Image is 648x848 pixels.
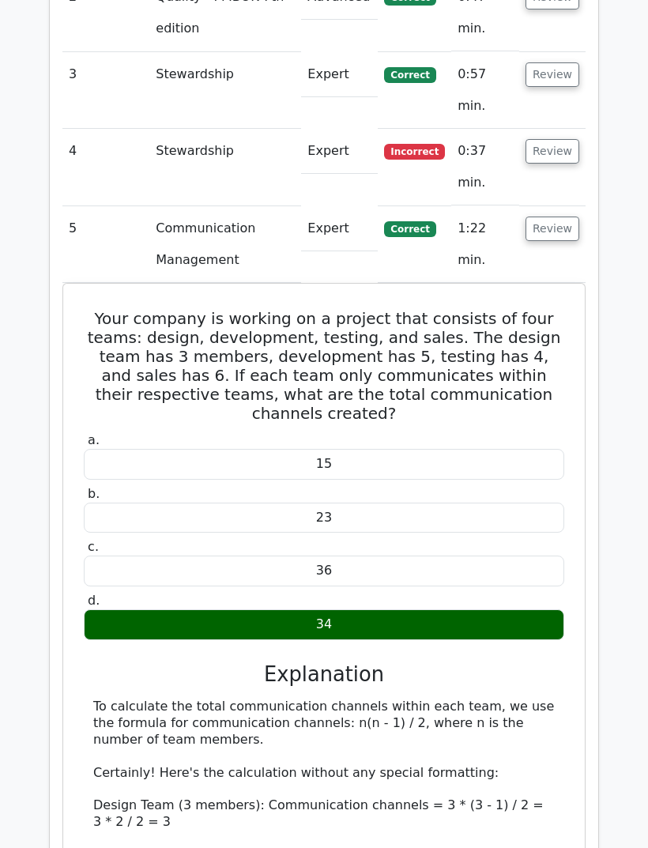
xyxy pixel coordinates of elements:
[149,52,301,129] td: Stewardship
[84,609,564,640] div: 34
[526,62,579,87] button: Review
[93,662,555,687] h3: Explanation
[62,206,149,283] td: 5
[84,556,564,586] div: 36
[88,539,99,554] span: c.
[88,486,100,501] span: b.
[84,503,564,533] div: 23
[451,206,519,283] td: 1:22 min.
[384,144,445,160] span: Incorrect
[301,206,378,251] td: Expert
[384,221,435,237] span: Correct
[451,52,519,129] td: 0:57 min.
[88,593,100,608] span: d.
[149,129,301,205] td: Stewardship
[88,432,100,447] span: a.
[526,139,579,164] button: Review
[526,217,579,241] button: Review
[62,52,149,129] td: 3
[84,449,564,480] div: 15
[301,129,378,174] td: Expert
[62,129,149,205] td: 4
[82,309,566,423] h5: Your company is working on a project that consists of four teams: design, development, testing, a...
[301,52,378,97] td: Expert
[384,67,435,83] span: Correct
[451,129,519,205] td: 0:37 min.
[149,206,301,283] td: Communication Management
